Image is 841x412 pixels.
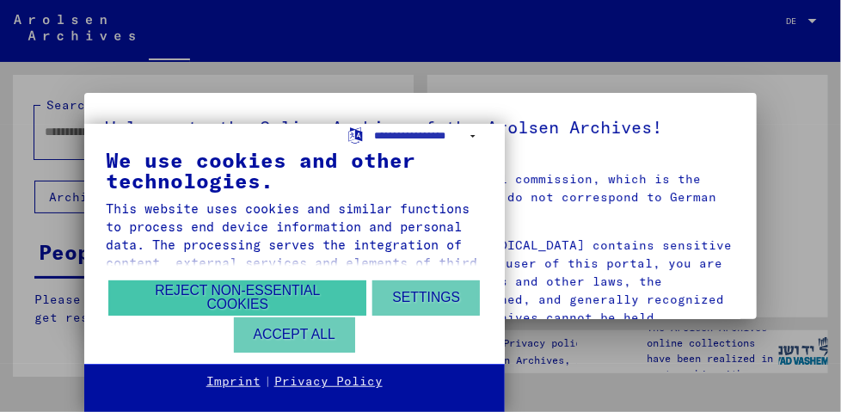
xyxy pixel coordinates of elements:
[106,150,483,191] div: We use cookies and other technologies.
[372,280,480,316] button: Settings
[234,317,355,353] button: Accept all
[206,373,261,390] a: Imprint
[108,280,366,316] button: Reject non-essential cookies
[274,373,383,390] a: Privacy Policy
